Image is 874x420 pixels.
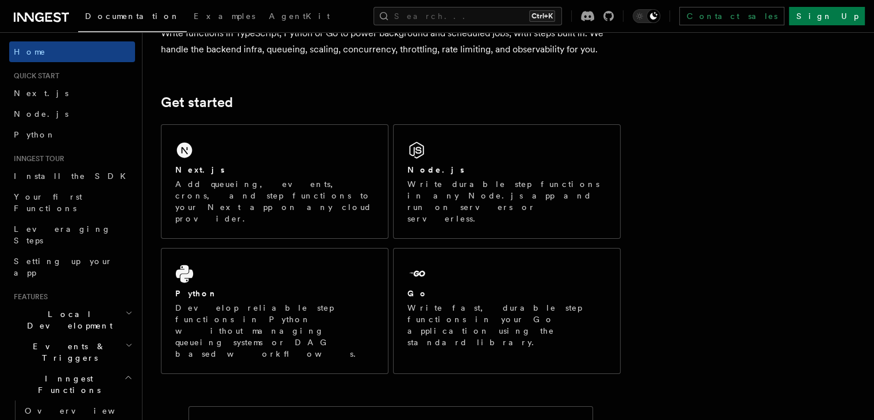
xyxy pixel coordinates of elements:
span: Local Development [9,308,125,331]
span: Overview [25,406,143,415]
a: Contact sales [679,7,784,25]
span: Setting up your app [14,257,113,277]
span: AgentKit [269,12,330,21]
a: PythonDevelop reliable step functions in Python without managing queueing systems or DAG based wo... [161,248,388,374]
span: Home [14,46,46,58]
a: Install the SDK [9,166,135,186]
button: Events & Triggers [9,336,135,368]
a: Examples [187,3,262,31]
a: Next.jsAdd queueing, events, crons, and step functions to your Next app on any cloud provider. [161,124,388,239]
button: Toggle dark mode [633,9,660,23]
p: Write durable step functions in any Node.js app and run on servers or serverless. [407,178,606,224]
a: Documentation [78,3,187,32]
a: Sign Up [789,7,865,25]
button: Inngest Functions [9,368,135,400]
span: Install the SDK [14,171,133,181]
a: AgentKit [262,3,337,31]
span: Leveraging Steps [14,224,111,245]
button: Search...Ctrl+K [374,7,562,25]
p: Write functions in TypeScript, Python or Go to power background and scheduled jobs, with steps bu... [161,25,621,58]
a: Get started [161,94,233,110]
span: Examples [194,12,255,21]
p: Write fast, durable step functions in your Go application using the standard library. [407,302,606,348]
a: Node.js [9,104,135,124]
a: GoWrite fast, durable step functions in your Go application using the standard library. [393,248,621,374]
button: Local Development [9,304,135,336]
p: Develop reliable step functions in Python without managing queueing systems or DAG based workflows. [175,302,374,360]
a: Home [9,41,135,62]
a: Next.js [9,83,135,104]
span: Your first Functions [14,192,82,213]
a: Setting up your app [9,251,135,283]
h2: Python [175,288,218,299]
span: Next.js [14,89,68,98]
span: Events & Triggers [9,341,125,364]
span: Inngest Functions [9,373,124,396]
a: Python [9,124,135,145]
span: Quick start [9,71,59,81]
span: Documentation [85,12,180,21]
kbd: Ctrl+K [529,10,555,22]
a: Node.jsWrite durable step functions in any Node.js app and run on servers or serverless. [393,124,621,239]
h2: Node.js [407,164,464,175]
p: Add queueing, events, crons, and step functions to your Next app on any cloud provider. [175,178,374,224]
span: Inngest tour [9,154,64,163]
span: Features [9,292,48,301]
a: Your first Functions [9,186,135,219]
span: Node.js [14,109,68,119]
a: Leveraging Steps [9,219,135,251]
h2: Next.js [175,164,225,175]
h2: Go [407,288,428,299]
span: Python [14,130,56,139]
